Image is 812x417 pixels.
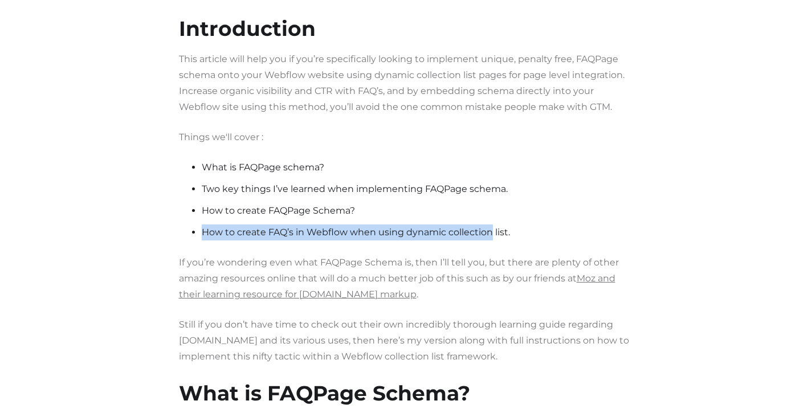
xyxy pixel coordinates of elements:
li: Two key things I’ve learned when implementing FAQPage schema. [202,181,634,197]
li: How to create FAQPage Schema? [202,203,634,219]
p: Things we'll cover : [179,129,634,145]
p: If you’re wondering even what FAQPage Schema is, then I’ll tell you, but there are plenty of othe... [179,255,634,302]
strong: Introduction [179,16,316,41]
li: How to create FAQ’s in Webflow when using dynamic collection list. [202,224,634,240]
p: This article will help you if you’re specifically looking to implement unique, penalty free, FAQP... [179,51,634,115]
strong: What is FAQPage Schema? [179,381,470,406]
p: Still if you don’t have time to check out their own incredibly thorough learning guide regarding ... [179,317,634,365]
li: What is FAQPage schema? [202,160,634,175]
